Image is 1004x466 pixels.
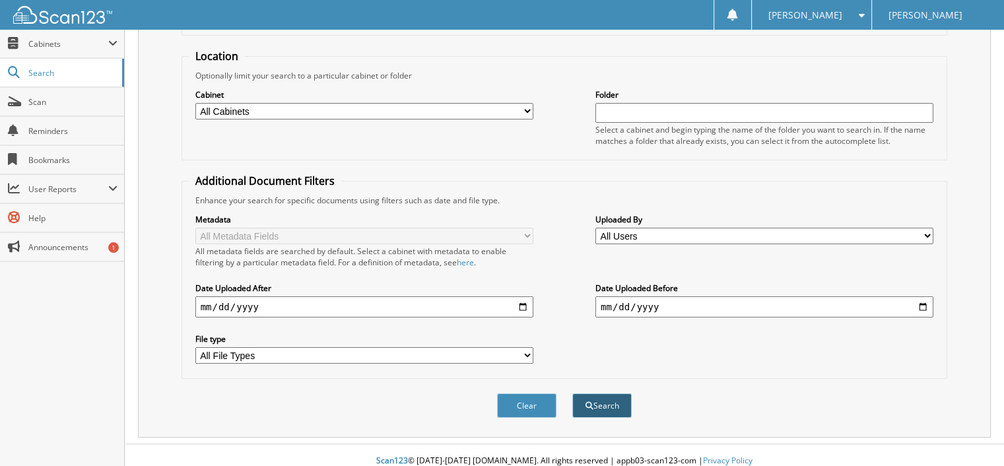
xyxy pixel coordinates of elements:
label: Uploaded By [595,214,933,225]
legend: Location [189,49,245,63]
span: Search [28,67,116,79]
label: Date Uploaded After [195,283,533,294]
div: All metadata fields are searched by default. Select a cabinet with metadata to enable filtering b... [195,246,533,268]
span: Reminders [28,125,117,137]
input: start [195,296,533,317]
label: File type [195,333,533,345]
label: Metadata [195,214,533,225]
label: Cabinet [195,89,533,100]
span: Scan123 [376,455,408,466]
a: here [457,257,474,268]
span: [PERSON_NAME] [768,11,842,19]
button: Search [572,393,632,418]
img: scan123-logo-white.svg [13,6,112,24]
span: Announcements [28,242,117,253]
legend: Additional Document Filters [189,174,341,188]
label: Date Uploaded Before [595,283,933,294]
label: Folder [595,89,933,100]
div: Enhance your search for specific documents using filters such as date and file type. [189,195,941,206]
a: Privacy Policy [703,455,753,466]
span: Help [28,213,117,224]
div: Select a cabinet and begin typing the name of the folder you want to search in. If the name match... [595,124,933,147]
span: [PERSON_NAME] [888,11,962,19]
button: Clear [497,393,556,418]
input: end [595,296,933,317]
span: User Reports [28,183,108,195]
div: 1 [108,242,119,253]
span: Scan [28,96,117,108]
div: Optionally limit your search to a particular cabinet or folder [189,70,941,81]
span: Bookmarks [28,154,117,166]
span: Cabinets [28,38,108,50]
